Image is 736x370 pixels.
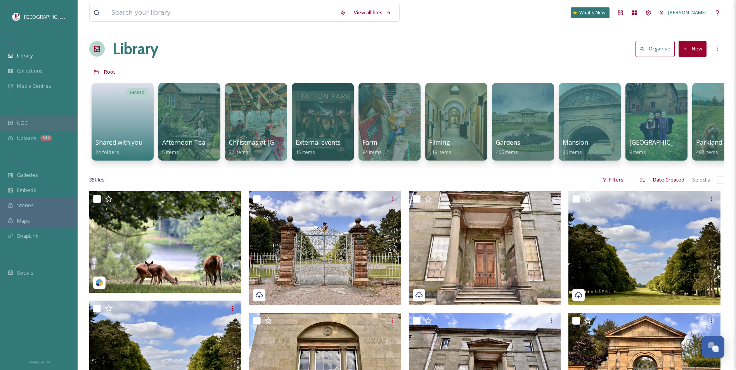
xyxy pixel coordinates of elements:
[568,191,720,305] img: Photo 19-05-2025, 14 55 57.jpg
[563,139,588,156] a: Mansion30 items
[8,40,21,46] span: MEDIA
[429,138,450,147] span: Filming
[362,139,382,156] a: Farm84 items
[429,139,451,156] a: Filming119 items
[692,176,713,183] span: Select all
[629,138,692,147] span: [GEOGRAPHIC_DATA]
[350,5,395,20] a: View all files
[17,82,51,90] span: Media Centres
[17,119,28,127] span: UGC
[8,107,24,113] span: COLLECT
[649,172,688,187] div: Date Created
[17,135,36,142] span: Uploads
[696,149,718,156] span: 487 items
[629,149,646,156] span: 9 items
[40,135,52,141] div: 344
[229,139,330,156] a: Christmas at [GEOGRAPHIC_DATA]22 items
[130,90,145,95] span: SHARED
[696,138,722,147] span: Parkland
[95,149,119,156] span: 24 folders
[95,279,103,287] img: snapsea-logo.png
[17,171,38,179] span: Galleries
[668,9,707,16] span: [PERSON_NAME]
[104,68,115,75] span: Root
[89,79,156,161] a: SHAREDShared with you24 folders
[229,149,248,156] span: 22 items
[17,52,33,59] span: Library
[28,360,50,365] span: Privacy Policy
[95,138,142,147] span: Shared with you
[296,149,315,156] span: 15 items
[636,41,675,57] button: Organise
[17,202,34,209] span: Stories
[17,269,33,277] span: Socials
[162,149,179,156] span: 5 items
[89,176,105,183] span: 35 file s
[17,67,43,74] span: Collections
[636,41,679,57] a: Organise
[113,37,158,61] a: Library
[429,149,451,156] span: 119 items
[229,138,330,147] span: Christmas at [GEOGRAPHIC_DATA]
[598,172,627,187] div: Filters
[89,191,241,293] img: aizawildlife-18020156243727616.jpeg
[496,139,520,156] a: Gardens406 items
[162,139,205,156] a: Afternoon Tea5 items
[696,139,722,156] a: Parkland487 items
[362,149,382,156] span: 84 items
[8,159,26,165] span: WIDGETS
[629,139,692,156] a: [GEOGRAPHIC_DATA]9 items
[702,336,724,358] button: Open Chat
[409,191,561,305] img: Photo 19-05-2025, 14 55 10.jpg
[24,13,73,20] span: [GEOGRAPHIC_DATA]
[496,149,518,156] span: 406 items
[296,138,341,147] span: External events
[8,257,23,263] span: SOCIALS
[496,138,520,147] span: Gardens
[28,357,50,366] a: Privacy Policy
[563,138,588,147] span: Mansion
[17,217,30,225] span: Maps
[571,7,610,18] a: What's New
[362,138,377,147] span: Farm
[655,5,710,20] a: [PERSON_NAME]
[296,139,341,156] a: External events15 items
[563,149,582,156] span: 30 items
[249,191,401,305] img: Photo 19-05-2025, 14 55 25.jpg
[679,41,707,57] button: New
[17,232,38,240] span: SnapLink
[12,13,20,21] img: download%20(5).png
[162,138,205,147] span: Afternoon Tea
[107,4,336,21] input: Search your library
[104,67,115,76] a: Root
[17,187,36,194] span: Embeds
